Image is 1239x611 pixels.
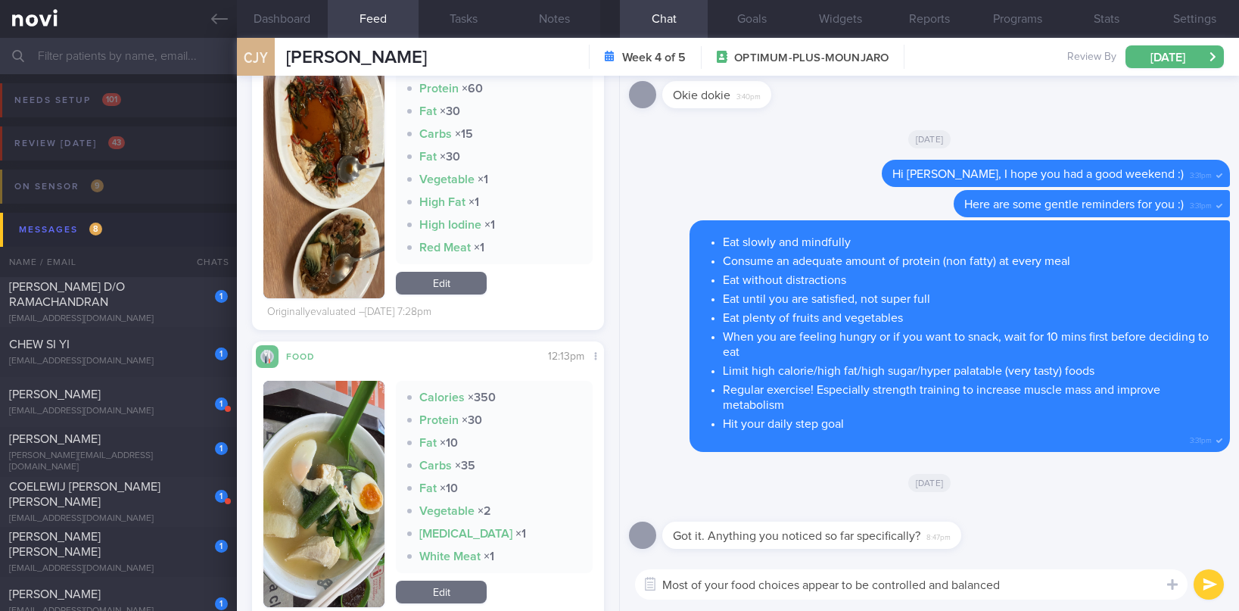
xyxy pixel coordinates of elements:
[286,48,427,67] span: [PERSON_NAME]
[9,356,228,367] div: [EMAIL_ADDRESS][DOMAIN_NAME]
[215,348,228,360] div: 1
[9,313,228,325] div: [EMAIL_ADDRESS][DOMAIN_NAME]
[9,531,101,558] span: [PERSON_NAME] [PERSON_NAME]
[468,391,496,404] strong: × 350
[9,338,70,351] span: CHEW SI YI
[484,219,495,231] strong: × 1
[233,29,279,87] div: CJY
[9,433,101,445] span: [PERSON_NAME]
[1190,197,1212,211] span: 3:31pm
[267,306,431,320] div: Originally evaluated – [DATE] 7:28pm
[515,528,526,540] strong: × 1
[440,437,458,449] strong: × 10
[440,482,458,494] strong: × 10
[419,437,437,449] strong: Fat
[723,269,1219,288] li: Eat without distractions
[462,414,482,426] strong: × 30
[9,406,228,417] div: [EMAIL_ADDRESS][DOMAIN_NAME]
[723,413,1219,432] li: Hit your daily step goal
[548,351,584,362] span: 12:13pm
[723,307,1219,326] li: Eat plenty of fruits and vegetables
[419,482,437,494] strong: Fat
[108,136,125,149] span: 43
[1190,167,1212,181] span: 3:31pm
[279,349,339,362] div: Food
[215,490,228,503] div: 1
[908,474,951,492] span: [DATE]
[440,105,460,117] strong: × 30
[1190,432,1212,446] span: 3:31pm
[91,179,104,192] span: 9
[484,550,494,563] strong: × 1
[926,528,951,543] span: 8:47pm
[723,379,1219,413] li: Regular exercise! Especially strength training to increase muscle mass and improve metabolism
[215,397,228,410] div: 1
[673,530,920,542] span: Got it. Anything you noticed so far specifically?
[673,89,730,101] span: Okie dokie
[419,550,481,563] strong: White Meat
[396,272,487,295] a: Edit
[1067,51,1116,64] span: Review By
[892,168,1184,180] span: Hi [PERSON_NAME], I hope you had a good weekend :)
[215,597,228,610] div: 1
[419,460,452,472] strong: Carbs
[9,388,101,401] span: [PERSON_NAME]
[419,219,481,231] strong: High Iodine
[964,198,1184,210] span: Here are some gentle reminders for you :)
[723,250,1219,269] li: Consume an adequate amount of protein (non fatty) at every meal
[419,414,459,426] strong: Protein
[419,173,475,185] strong: Vegetable
[15,220,106,240] div: Messages
[723,231,1219,250] li: Eat slowly and mindfully
[9,563,228,575] div: [EMAIL_ADDRESS][DOMAIN_NAME]
[9,281,125,308] span: [PERSON_NAME] D/O RAMACHANDRAN
[9,588,101,600] span: [PERSON_NAME]
[419,391,465,404] strong: Calories
[396,581,487,603] a: Edit
[89,223,102,235] span: 8
[215,540,228,553] div: 1
[455,128,473,140] strong: × 15
[455,460,475,472] strong: × 35
[419,83,459,95] strong: Protein
[478,173,488,185] strong: × 1
[419,151,437,163] strong: Fat
[723,288,1219,307] li: Eat until you are satisfied, not super full
[723,326,1219,360] li: When you are feeling hungry or if you want to snack, wait for 10 mins first before deciding to eat
[723,360,1219,379] li: Limit high calorie/high fat/high sugar/hyper palatable (very tasty) foods
[9,481,160,508] span: COELEWIJ [PERSON_NAME] [PERSON_NAME]
[908,130,951,148] span: [DATE]
[734,51,889,66] span: OPTIMUM-PLUS-MOUNJARO
[622,50,686,65] strong: Week 4 of 5
[11,133,129,154] div: Review [DATE]
[469,196,479,208] strong: × 1
[419,505,475,517] strong: Vegetable
[11,90,125,111] div: Needs setup
[419,528,512,540] strong: [MEDICAL_DATA]
[176,247,237,277] div: Chats
[462,83,483,95] strong: × 60
[9,513,228,525] div: [EMAIL_ADDRESS][DOMAIN_NAME]
[102,93,121,106] span: 101
[419,242,471,254] strong: Red Meat
[440,151,460,163] strong: × 30
[11,176,107,197] div: On sensor
[419,196,465,208] strong: High Fat
[215,442,228,455] div: 1
[419,128,452,140] strong: Carbs
[478,505,491,517] strong: × 2
[215,290,228,303] div: 1
[9,450,228,473] div: [PERSON_NAME][EMAIL_ADDRESS][DOMAIN_NAME]
[419,105,437,117] strong: Fat
[474,242,484,254] strong: × 1
[1125,45,1224,68] button: [DATE]
[736,88,761,102] span: 3:40pm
